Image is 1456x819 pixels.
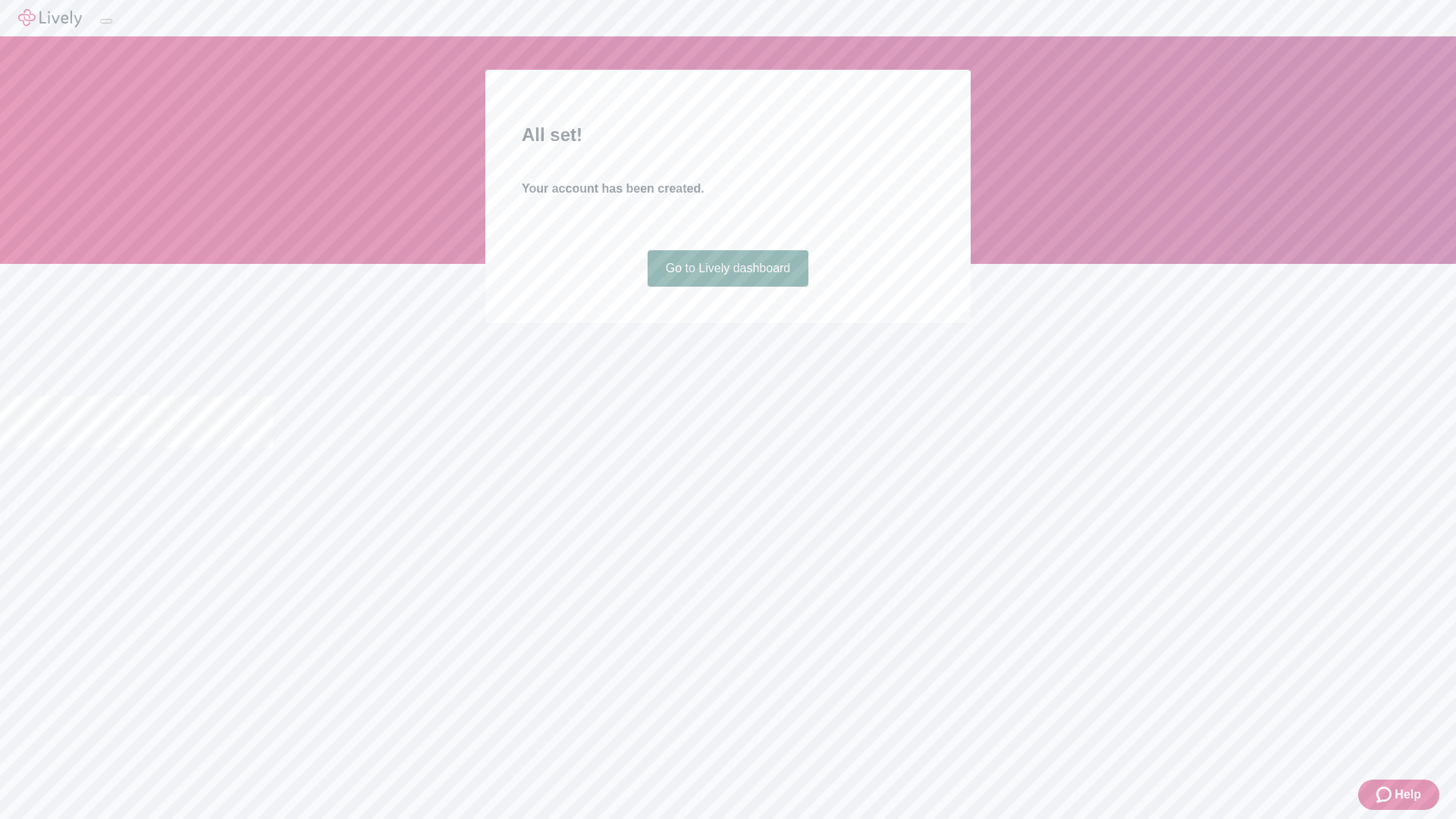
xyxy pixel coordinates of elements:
[522,121,934,149] h2: All set!
[648,250,809,287] a: Go to Lively dashboard
[1376,786,1395,804] svg: Zendesk support icon
[100,19,112,24] button: Log out
[1395,786,1421,804] span: Help
[522,180,934,198] h4: Your account has been created.
[1358,780,1439,810] button: Zendesk support iconHelp
[18,9,82,27] img: Lively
